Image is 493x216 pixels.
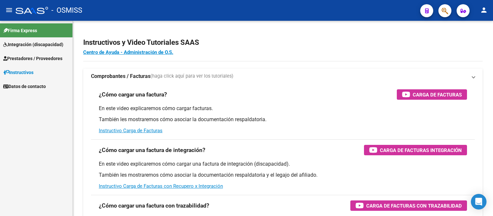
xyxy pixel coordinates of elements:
span: Carga de Facturas [413,91,462,99]
h3: ¿Cómo cargar una factura? [99,90,167,99]
span: Carga de Facturas con Trazabilidad [366,202,462,210]
span: Firma Express [3,27,37,34]
span: Prestadores / Proveedores [3,55,62,62]
span: Integración (discapacidad) [3,41,63,48]
mat-expansion-panel-header: Comprobantes / Facturas(haga click aquí para ver los tutoriales) [83,69,483,84]
h2: Instructivos y Video Tutoriales SAAS [83,36,483,49]
button: Carga de Facturas [397,89,467,100]
span: (haga click aquí para ver los tutoriales) [150,73,233,80]
a: Instructivo Carga de Facturas [99,128,162,133]
span: Carga de Facturas Integración [380,146,462,154]
h3: ¿Cómo cargar una factura de integración? [99,146,205,155]
mat-icon: menu [5,6,13,14]
p: También les mostraremos cómo asociar la documentación respaldatoria y el legajo del afiliado. [99,172,467,179]
button: Carga de Facturas Integración [364,145,467,155]
button: Carga de Facturas con Trazabilidad [350,200,467,211]
span: Datos de contacto [3,83,46,90]
span: Instructivos [3,69,33,76]
h3: ¿Cómo cargar una factura con trazabilidad? [99,201,209,210]
a: Instructivo Carga de Facturas con Recupero x Integración [99,183,223,189]
div: Open Intercom Messenger [471,194,487,210]
p: También les mostraremos cómo asociar la documentación respaldatoria. [99,116,467,123]
p: En este video explicaremos cómo cargar una factura de integración (discapacidad). [99,160,467,168]
span: - OSMISS [51,3,82,18]
p: En este video explicaremos cómo cargar facturas. [99,105,467,112]
a: Centro de Ayuda - Administración de O.S. [83,49,173,55]
mat-icon: person [480,6,488,14]
strong: Comprobantes / Facturas [91,73,150,80]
